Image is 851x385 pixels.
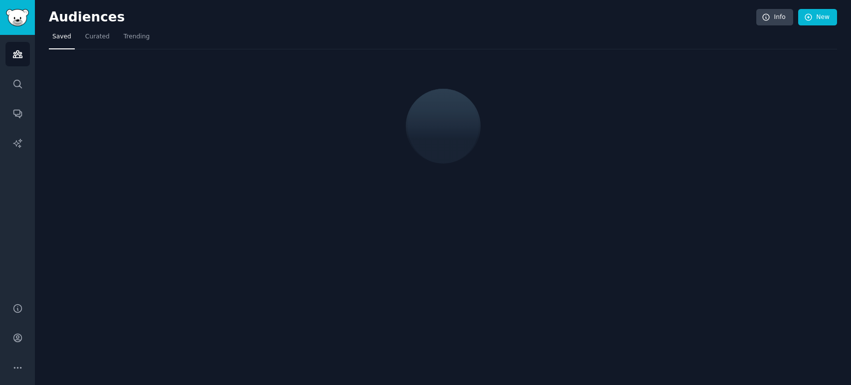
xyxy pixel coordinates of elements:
span: Curated [85,32,110,41]
h2: Audiences [49,9,756,25]
a: New [798,9,837,26]
img: GummySearch logo [6,9,29,26]
a: Trending [120,29,153,49]
span: Saved [52,32,71,41]
span: Trending [124,32,150,41]
a: Curated [82,29,113,49]
a: Info [756,9,793,26]
a: Saved [49,29,75,49]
